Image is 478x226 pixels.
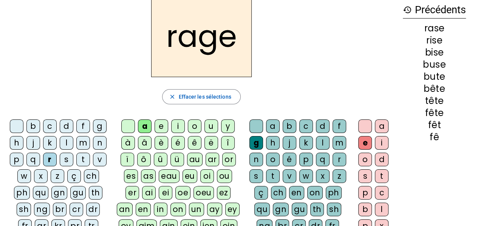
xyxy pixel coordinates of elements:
div: ç [67,169,81,183]
div: c [375,186,388,200]
div: buse [403,60,466,69]
span: Effacer les sélections [178,92,231,101]
div: gn [51,186,67,200]
div: b [358,203,372,216]
div: ng [34,203,50,216]
div: t [375,169,388,183]
div: s [249,169,263,183]
div: t [266,169,280,183]
div: c [43,119,57,133]
div: h [10,136,23,150]
div: p [299,153,313,166]
div: q [316,153,329,166]
div: g [249,136,263,150]
div: ei [159,186,172,200]
div: à [121,136,135,150]
div: k [299,136,313,150]
div: è [155,136,168,150]
div: rase [403,24,466,33]
div: un [189,203,204,216]
div: n [249,153,263,166]
div: ô [137,153,151,166]
div: û [154,153,167,166]
div: qu [33,186,48,200]
div: y [221,119,235,133]
div: j [283,136,296,150]
div: oeu [193,186,214,200]
div: ï [121,153,134,166]
div: l [60,136,73,150]
div: a [138,119,152,133]
mat-icon: history [403,5,412,14]
div: a [266,119,280,133]
div: ay [207,203,222,216]
div: d [316,119,329,133]
div: an [117,203,133,216]
div: en [136,203,151,216]
div: gn [273,203,289,216]
div: th [310,203,324,216]
mat-icon: close [169,93,175,100]
div: w [17,169,31,183]
div: d [60,119,73,133]
div: er [125,186,139,200]
div: eu [183,169,197,183]
div: dr [86,203,100,216]
div: th [89,186,102,200]
div: or [222,153,236,166]
div: cr [70,203,83,216]
div: x [34,169,48,183]
div: l [316,136,329,150]
div: br [53,203,67,216]
div: ê [188,136,201,150]
div: qu [254,203,270,216]
div: l [375,203,388,216]
div: m [76,136,90,150]
div: on [307,186,323,200]
div: ar [206,153,219,166]
div: i [171,119,185,133]
div: gu [70,186,86,200]
div: in [154,203,167,216]
div: é [171,136,185,150]
div: î [221,136,235,150]
div: gu [292,203,307,216]
div: tête [403,96,466,105]
div: m [333,136,346,150]
button: Effacer les sélections [162,89,240,104]
div: f [76,119,90,133]
div: g [93,119,107,133]
div: z [333,169,346,183]
div: c [299,119,313,133]
div: s [60,153,73,166]
h3: Précédents [403,2,466,19]
div: bise [403,48,466,57]
div: q [26,153,40,166]
div: ai [142,186,156,200]
div: t [76,153,90,166]
div: b [283,119,296,133]
div: e [155,119,168,133]
div: e [358,136,372,150]
div: h [266,136,280,150]
div: au [187,153,203,166]
div: bête [403,84,466,93]
div: en [289,186,304,200]
div: u [204,119,218,133]
div: ch [84,169,99,183]
div: x [316,169,329,183]
div: ey [225,203,240,216]
div: as [141,169,156,183]
div: o [266,153,280,166]
div: j [26,136,40,150]
div: ü [170,153,184,166]
div: b [26,119,40,133]
div: ch [271,186,286,200]
div: oe [175,186,190,200]
div: é [283,153,296,166]
div: fê [403,133,466,142]
div: oi [200,169,214,183]
div: â [138,136,152,150]
div: ez [217,186,230,200]
div: ou [217,169,232,183]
